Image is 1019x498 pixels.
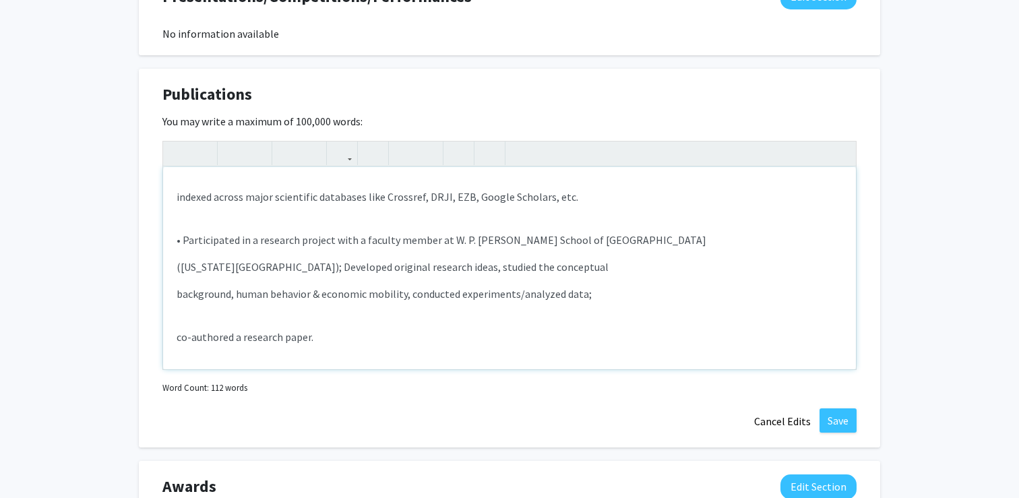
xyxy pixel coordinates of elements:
button: Ordered list [416,142,439,165]
button: Subscript [299,142,323,165]
div: No information available [162,26,857,42]
button: Unordered list [392,142,416,165]
div: Note to users with screen readers: Please deactivate our accessibility plugin for this page as it... [163,167,856,369]
button: Redo (Ctrl + Y) [190,142,214,165]
button: Insert horizontal rule [478,142,501,165]
button: Remove format [447,142,470,165]
button: Link [330,142,354,165]
button: Cancel Edits [745,408,820,434]
button: Emphasis (Ctrl + I) [245,142,268,165]
button: Insert Image [361,142,385,165]
button: Strong (Ctrl + B) [221,142,245,165]
span: Publications [162,82,252,106]
iframe: Chat [10,437,57,488]
button: Superscript [276,142,299,165]
p: background, human behavior & economic mobility, conducted experiments/analyzed data; [177,286,842,302]
small: Word Count: 112 words [162,381,247,394]
label: You may write a maximum of 100,000 words: [162,113,363,129]
p: indexed across major scientific databases like Crossref, DRJI, EZB, Google Scholars, etc. [177,189,842,205]
button: Save [820,408,857,433]
p: co-authored a research paper. [177,329,842,345]
button: Fullscreen [829,142,853,165]
p: ([US_STATE][GEOGRAPHIC_DATA]); Developed original research ideas, studied the conceptual [177,259,842,275]
p: • Participated in a research project with a faculty member at W. P. [PERSON_NAME] School of [GEOG... [177,232,842,248]
button: Undo (Ctrl + Z) [166,142,190,165]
